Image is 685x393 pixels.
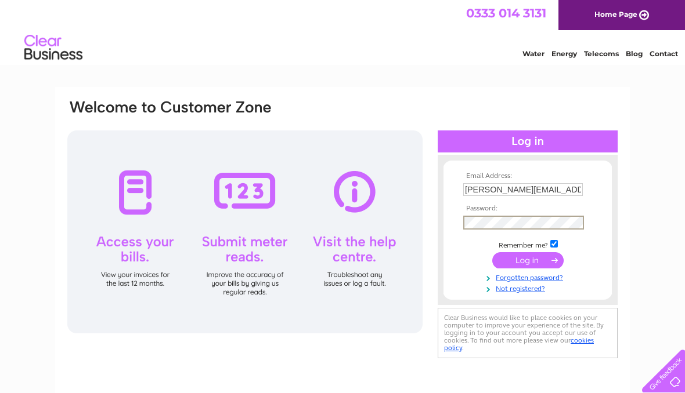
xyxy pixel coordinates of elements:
a: 0333 014 3131 [466,6,546,20]
a: cookies policy [444,336,594,352]
div: Clear Business is a trading name of Verastar Limited (registered in [GEOGRAPHIC_DATA] No. 3667643... [69,6,618,56]
a: Forgotten password? [463,271,595,282]
img: logo.png [24,30,83,65]
a: Water [522,49,545,58]
a: Blog [626,49,643,58]
a: Telecoms [584,49,619,58]
th: Password: [460,205,595,213]
td: Remember me? [460,238,595,250]
div: Clear Business would like to place cookies on your computer to improve your experience of the sit... [438,308,618,358]
a: Contact [650,49,678,58]
th: Email Address: [460,172,595,180]
input: Submit [492,252,564,268]
a: Energy [551,49,577,58]
a: Not registered? [463,282,595,293]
